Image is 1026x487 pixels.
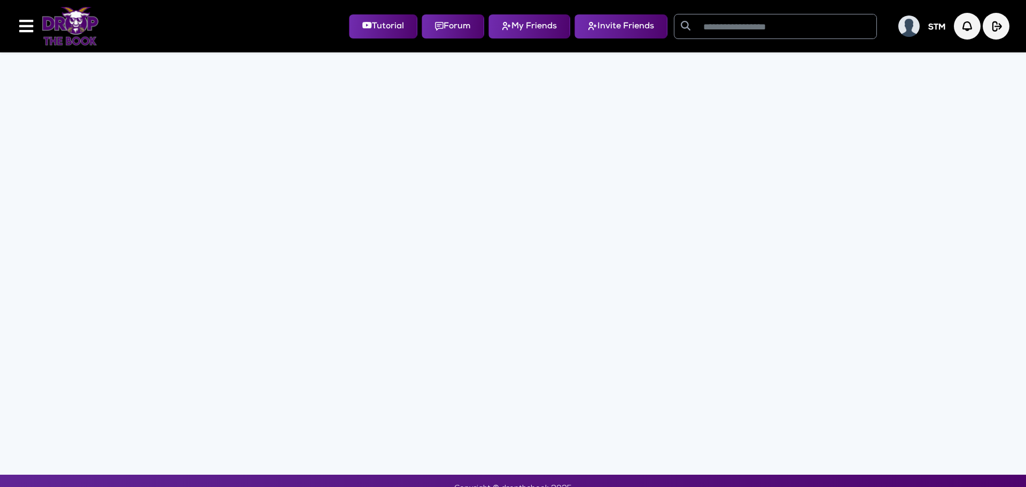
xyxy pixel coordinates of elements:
[42,7,99,45] img: Logo
[422,14,484,38] button: Forum
[898,16,920,37] img: User
[928,23,945,33] h5: STM
[488,14,570,38] button: My Friends
[349,14,417,38] button: Tutorial
[574,14,667,38] button: Invite Friends
[954,13,981,40] img: Notification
